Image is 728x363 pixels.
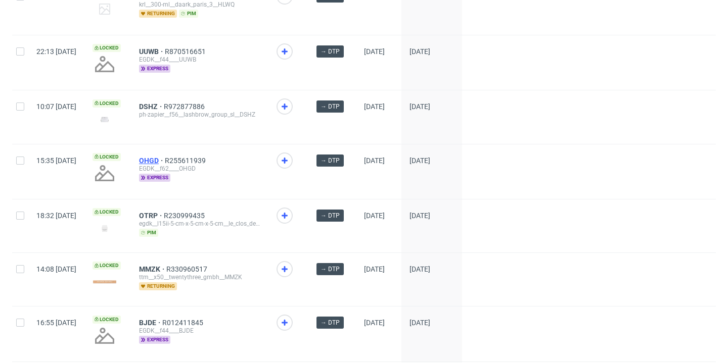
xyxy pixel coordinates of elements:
[364,319,385,327] span: [DATE]
[139,212,164,220] a: OTRP
[139,229,158,237] span: pim
[409,212,430,220] span: [DATE]
[93,222,117,235] img: version_two_editor_design.png
[165,157,208,165] a: R255611939
[93,280,117,284] img: version_two_editor_design
[36,319,76,327] span: 16:55 [DATE]
[139,102,164,111] a: DSHZ
[321,47,340,56] span: → DTP
[139,319,162,327] a: BJDE
[139,273,260,281] div: ttm__x50__twentythree_gmbh__MMZK
[139,10,177,18] span: returning
[409,157,430,165] span: [DATE]
[139,111,260,119] div: ph-zapier__f56__lashbrow_group_sl__DSHZ
[409,47,430,56] span: [DATE]
[165,47,208,56] a: R870516651
[139,47,165,56] a: UUWB
[139,56,260,64] div: EGDK__f44____UUWB
[139,174,170,182] span: express
[364,212,385,220] span: [DATE]
[139,282,177,290] span: returning
[93,153,121,161] span: Locked
[139,165,260,173] div: EGDK__f62____OHGD
[321,102,340,111] span: → DTP
[36,102,76,111] span: 10:07 [DATE]
[139,1,260,9] div: krl__300-ml__daark_paris_3__HLWQ
[93,316,121,324] span: Locked
[139,65,170,73] span: express
[93,161,117,185] img: no_design.png
[321,265,340,274] span: → DTP
[36,47,76,56] span: 22:13 [DATE]
[179,10,198,18] span: pim
[139,157,165,165] a: OHGD
[93,262,121,270] span: Locked
[364,102,385,111] span: [DATE]
[164,102,207,111] a: R972877886
[364,265,385,273] span: [DATE]
[93,99,121,108] span: Locked
[139,220,260,228] div: egdk__l15ii-5-cm-x-5-cm-x-5-cm__le_clos_de_laure__OTRP
[93,324,117,348] img: no_design.png
[36,157,76,165] span: 15:35 [DATE]
[139,327,260,335] div: EGDK__f44____BJDE
[321,318,340,327] span: → DTP
[139,265,166,273] a: MMZK
[409,102,430,111] span: [DATE]
[93,208,121,216] span: Locked
[93,113,117,126] img: version_two_editor_design
[409,265,430,273] span: [DATE]
[364,47,385,56] span: [DATE]
[36,212,76,220] span: 18:32 [DATE]
[162,319,205,327] a: R012411845
[364,157,385,165] span: [DATE]
[166,265,209,273] a: R330960517
[139,336,170,344] span: express
[36,265,76,273] span: 14:08 [DATE]
[321,211,340,220] span: → DTP
[93,52,117,76] img: no_design.png
[93,44,121,52] span: Locked
[409,319,430,327] span: [DATE]
[321,156,340,165] span: → DTP
[164,212,207,220] a: R230999435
